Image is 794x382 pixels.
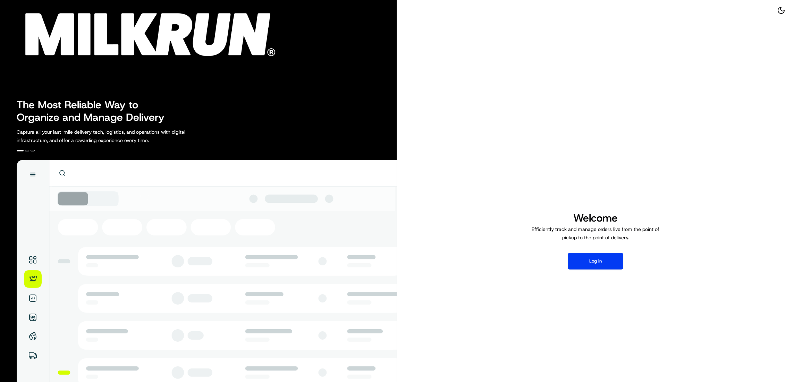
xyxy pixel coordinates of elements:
p: Capture all your last-mile delivery tech, logistics, and operations with digital infrastructure, ... [17,128,217,144]
h1: Welcome [529,211,662,225]
button: Log in [568,253,623,269]
p: Efficiently track and manage orders live from the point of pickup to the point of delivery. [529,225,662,242]
h2: The Most Reliable Way to Organize and Manage Delivery [17,99,172,124]
img: Company Logo [4,4,283,60]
